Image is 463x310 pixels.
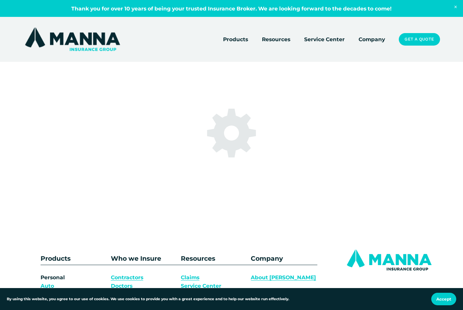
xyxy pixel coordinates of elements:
[181,273,199,282] a: Claims
[304,34,345,44] a: Service Center
[41,282,54,290] a: Auto
[181,282,221,290] a: Service Center
[223,35,248,44] span: Products
[23,26,122,52] img: Manna Insurance Group
[436,296,451,302] span: Accept
[399,33,440,45] a: Get a Quote
[262,34,290,44] a: folder dropdown
[251,254,317,264] p: Company
[251,273,316,282] a: About [PERSON_NAME]
[111,254,177,264] p: Who we Insure
[359,34,385,44] a: Company
[431,293,456,305] button: Accept
[41,254,90,264] p: Products
[7,296,289,302] p: By using this website, you agree to our use of cookies. We use cookies to provide you with a grea...
[262,35,290,44] span: Resources
[181,254,247,264] p: Resources
[223,34,248,44] a: folder dropdown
